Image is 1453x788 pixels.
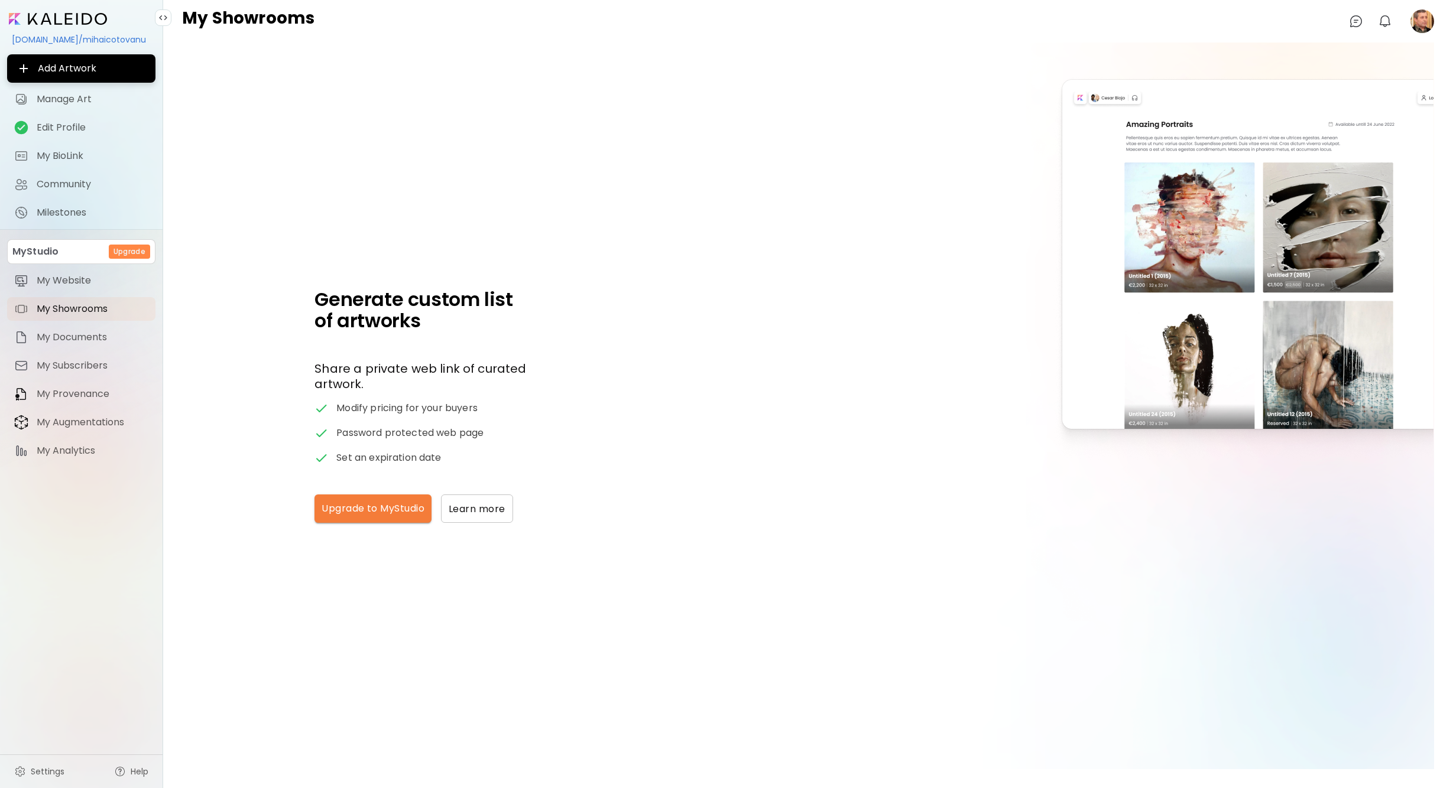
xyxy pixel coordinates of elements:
span: My Subscribers [37,360,148,372]
img: My BioLink icon [14,149,28,163]
span: Manage Art [37,93,148,105]
a: itemMy Analytics [7,439,155,463]
p: Modify pricing for your buyers [336,401,478,415]
button: bellIcon [1375,11,1395,31]
img: help [114,766,126,777]
a: Community iconCommunity [7,172,155,196]
a: Settings [7,760,72,783]
img: item [14,359,28,373]
p: Password protected web page [336,426,484,440]
img: chatIcon [1349,14,1363,28]
span: My BioLink [37,150,148,162]
p: Set an expiration date [336,451,441,465]
span: My Website [37,275,148,286]
span: Learn more [449,503,505,515]
button: Learn more [441,494,513,523]
img: Community icon [14,177,28,191]
img: Manage Art icon [14,92,28,106]
span: Help [131,766,148,777]
span: My Analytics [37,445,148,457]
h6: Upgrade [113,246,145,257]
a: itemMy Website [7,269,155,292]
span: Settings [31,766,64,777]
span: Add Artwork [17,61,146,76]
button: Upgrade to MyStudio [314,494,432,523]
span: My Documents [37,331,148,343]
img: item [14,302,28,316]
img: checkmark [314,401,329,415]
button: Add Artwork [7,54,155,83]
img: bellIcon [1378,14,1392,28]
span: My Showrooms [37,303,148,315]
a: itemMy Provenance [7,382,155,406]
a: completeEdit Profile [7,116,155,139]
span: My Provenance [37,388,148,400]
img: collapse [158,13,168,22]
a: Manage Art iconManage Art [7,87,155,111]
span: My Augmentations [37,416,148,428]
p: MyStudio [12,245,59,259]
img: checkmark [314,426,329,440]
img: Milestones icon [14,206,28,220]
span: Edit Profile [37,122,148,133]
span: Upgrade to MyStudio [322,502,424,516]
img: item [14,273,28,288]
a: itemMy Augmentations [7,411,155,434]
a: itemMy Showrooms [7,297,155,321]
a: Help [107,760,155,783]
span: Community [37,178,148,190]
div: [DOMAIN_NAME]/mihaicotovanu [7,30,155,50]
a: itemMy Documents [7,325,155,349]
img: item [14,415,28,430]
img: item [14,330,28,344]
a: itemMy Subscribers [7,354,155,377]
img: item [14,387,28,401]
img: MyShowrooms [1052,77,1433,462]
h2: Generate custom list of artworks [314,289,528,331]
h4: Share a private web link of curated artwork. [314,361,528,392]
img: checkmark [314,451,329,465]
span: Milestones [37,207,148,219]
a: completeMilestones iconMilestones [7,201,155,224]
a: completeMy BioLink iconMy BioLink [7,144,155,168]
img: settings [14,766,26,777]
h4: My Showrooms [182,9,314,33]
img: item [14,444,28,458]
